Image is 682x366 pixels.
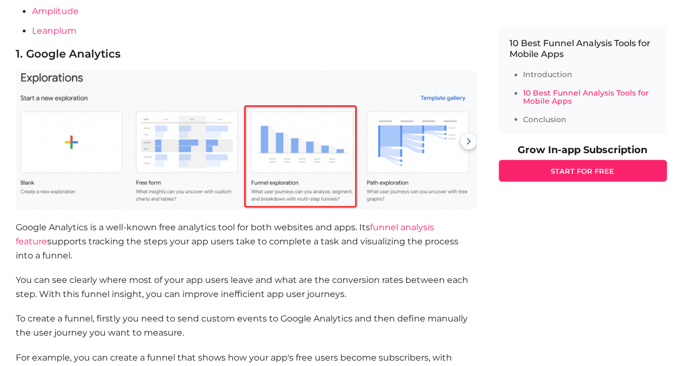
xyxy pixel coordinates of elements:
a: Introduction [523,70,572,79]
a: START FOR FREE [499,160,667,181]
a: Leanplum [32,26,77,36]
p: 10 Best Funnel Analysis Tools for Mobile Apps [509,38,656,60]
a: Conclusion [523,114,566,124]
p: Google Analytics is a well-known free analytics tool for both websites and apps. Its supports tra... [16,220,477,262]
a: Amplitude [32,6,79,16]
a: 10 Best Funnel Analysis Tools for Mobile Apps [523,88,649,105]
p: To create a funnel, firstly you need to send custom events to Google Analytics and then define ma... [16,311,477,339]
img: funnel-analysis-tools-google-analytics [16,70,477,209]
p: You can see clearly where most of your app users leave and what are the conversion rates between ... [16,273,477,300]
p: Grow In-app Subscription [499,144,667,154]
h3: 1. Google Analytics [16,48,477,59]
